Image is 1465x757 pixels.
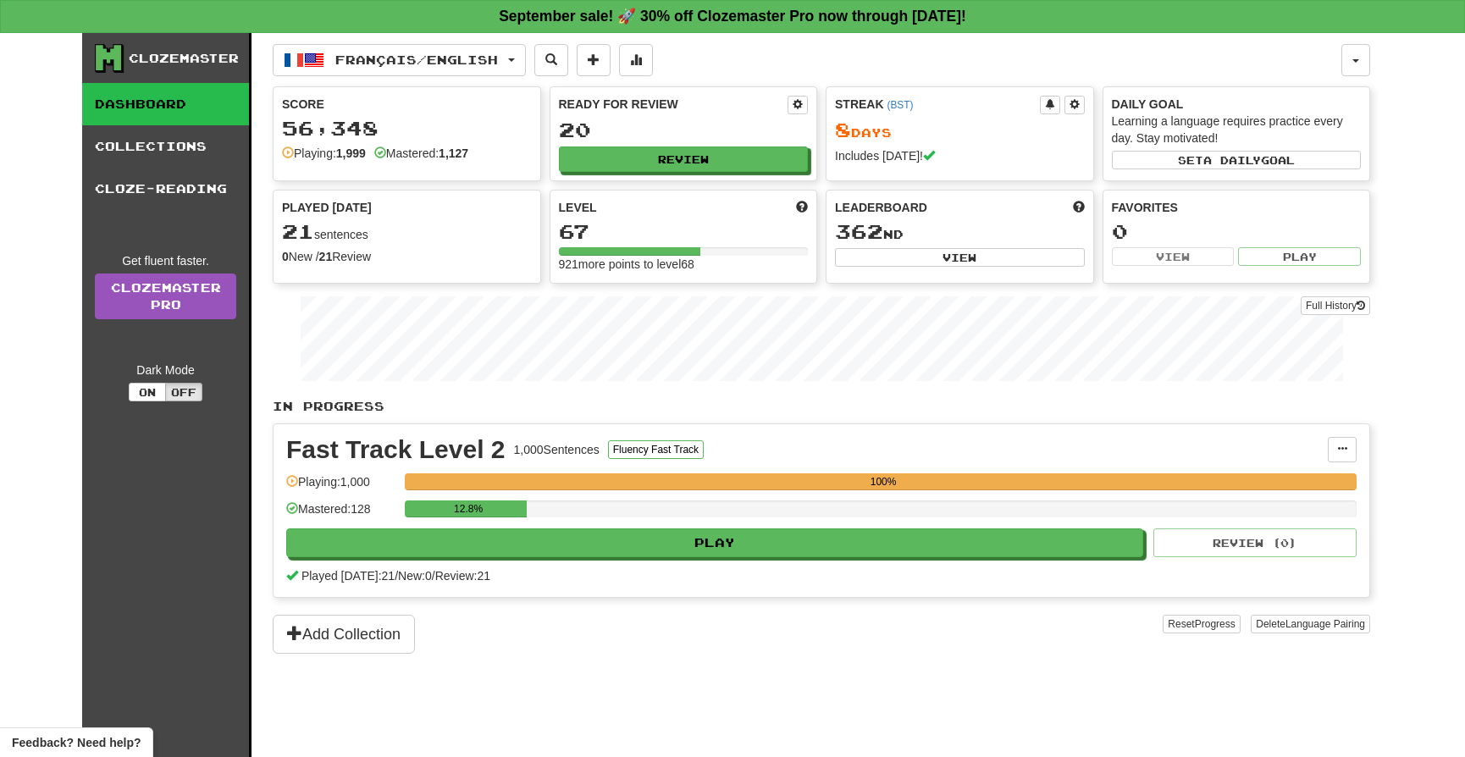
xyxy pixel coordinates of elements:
[1112,199,1362,216] div: Favorites
[835,248,1085,267] button: View
[336,146,366,160] strong: 1,999
[577,44,611,76] button: Add sentence to collection
[559,96,788,113] div: Ready for Review
[835,199,927,216] span: Leaderboard
[835,221,1085,243] div: nd
[410,500,527,517] div: 12.8%
[835,147,1085,164] div: Includes [DATE]!
[1238,247,1361,266] button: Play
[1112,151,1362,169] button: Seta dailygoal
[165,383,202,401] button: Off
[286,500,396,528] div: Mastered: 128
[82,125,249,168] a: Collections
[129,50,239,67] div: Clozemaster
[286,473,396,501] div: Playing: 1,000
[273,615,415,654] button: Add Collection
[1112,96,1362,113] div: Daily Goal
[432,569,435,583] span: /
[273,44,526,76] button: Français/English
[559,199,597,216] span: Level
[398,569,432,583] span: New: 0
[796,199,808,216] span: Score more points to level up
[1153,528,1357,557] button: Review (0)
[559,119,809,141] div: 20
[835,119,1085,141] div: Day s
[301,569,395,583] span: Played [DATE]: 21
[559,256,809,273] div: 921 more points to level 68
[286,528,1143,557] button: Play
[835,96,1040,113] div: Streak
[82,83,249,125] a: Dashboard
[1251,615,1370,633] button: DeleteLanguage Pairing
[1163,615,1240,633] button: ResetProgress
[534,44,568,76] button: Search sentences
[335,52,498,67] span: Français / English
[319,250,333,263] strong: 21
[559,221,809,242] div: 67
[129,383,166,401] button: On
[435,569,490,583] span: Review: 21
[286,437,506,462] div: Fast Track Level 2
[835,118,851,141] span: 8
[282,199,372,216] span: Played [DATE]
[1112,247,1235,266] button: View
[282,248,532,265] div: New / Review
[95,362,236,378] div: Dark Mode
[514,441,600,458] div: 1,000 Sentences
[395,569,398,583] span: /
[1112,221,1362,242] div: 0
[835,219,883,243] span: 362
[12,734,141,751] span: Open feedback widget
[410,473,1357,490] div: 100%
[95,252,236,269] div: Get fluent faster.
[619,44,653,76] button: More stats
[95,274,236,319] a: ClozemasterPro
[439,146,468,160] strong: 1,127
[282,118,532,139] div: 56,348
[82,168,249,210] a: Cloze-Reading
[1203,154,1261,166] span: a daily
[887,99,913,111] a: (BST)
[1073,199,1085,216] span: This week in points, UTC
[282,221,532,243] div: sentences
[1285,618,1365,630] span: Language Pairing
[499,8,966,25] strong: September sale! 🚀 30% off Clozemaster Pro now through [DATE]!
[273,398,1370,415] p: In Progress
[282,219,314,243] span: 21
[1112,113,1362,146] div: Learning a language requires practice every day. Stay motivated!
[374,145,468,162] div: Mastered:
[559,146,809,172] button: Review
[282,145,366,162] div: Playing:
[282,250,289,263] strong: 0
[1301,296,1370,315] button: Full History
[1195,618,1236,630] span: Progress
[608,440,704,459] button: Fluency Fast Track
[282,96,532,113] div: Score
